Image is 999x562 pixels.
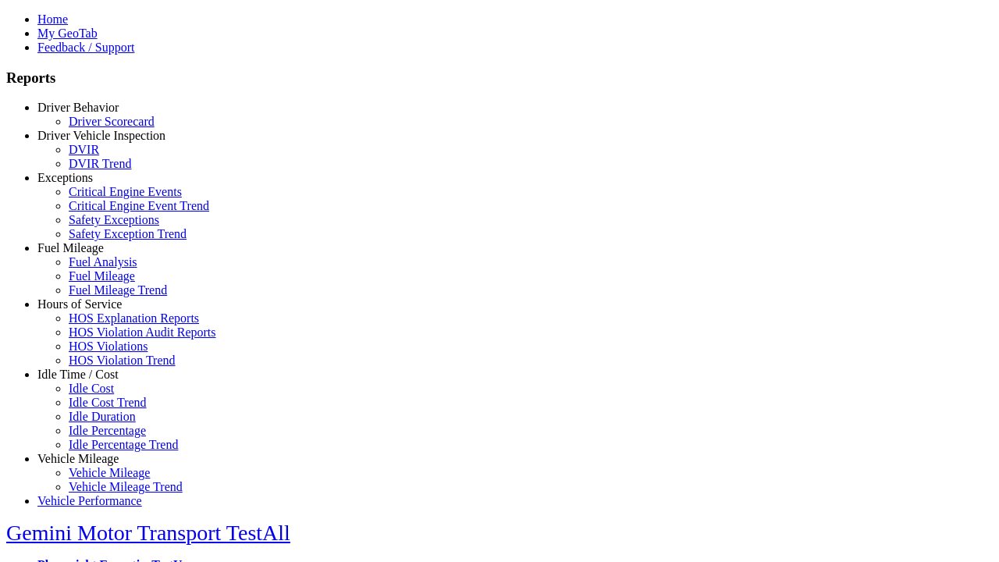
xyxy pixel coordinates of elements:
[37,368,119,381] a: Idle Time / Cost
[37,12,68,26] a: Home
[69,410,136,423] a: Idle Duration
[6,521,290,545] a: Gemini Motor Transport TestAll
[69,466,150,479] a: Vehicle Mileage
[69,255,137,269] a: Fuel Analysis
[37,129,165,142] a: Driver Vehicle Inspection
[69,340,148,353] a: HOS Violations
[69,480,183,493] a: Vehicle Mileage Trend
[37,171,93,184] a: Exceptions
[37,297,122,311] a: Hours of Service
[69,424,146,437] a: Idle Percentage
[69,396,147,409] a: Idle Cost Trend
[69,143,99,156] a: DVIR
[69,227,187,240] a: Safety Exception Trend
[37,452,119,465] a: Vehicle Mileage
[69,325,216,339] a: HOS Violation Audit Reports
[37,27,98,40] a: My GeoTab
[69,354,176,367] a: HOS Violation Trend
[37,101,119,114] a: Driver Behavior
[37,41,134,54] a: Feedback / Support
[37,241,104,254] a: Fuel Mileage
[69,185,182,198] a: Critical Engine Events
[69,382,114,395] a: Idle Cost
[69,199,209,212] a: Critical Engine Event Trend
[69,157,131,170] a: DVIR Trend
[37,494,142,507] a: Vehicle Performance
[69,115,155,128] a: Driver Scorecard
[69,311,199,325] a: HOS Explanation Reports
[69,283,167,297] a: Fuel Mileage Trend
[69,213,159,226] a: Safety Exceptions
[69,269,135,283] a: Fuel Mileage
[6,69,993,87] h3: Reports
[69,438,178,451] a: Idle Percentage Trend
